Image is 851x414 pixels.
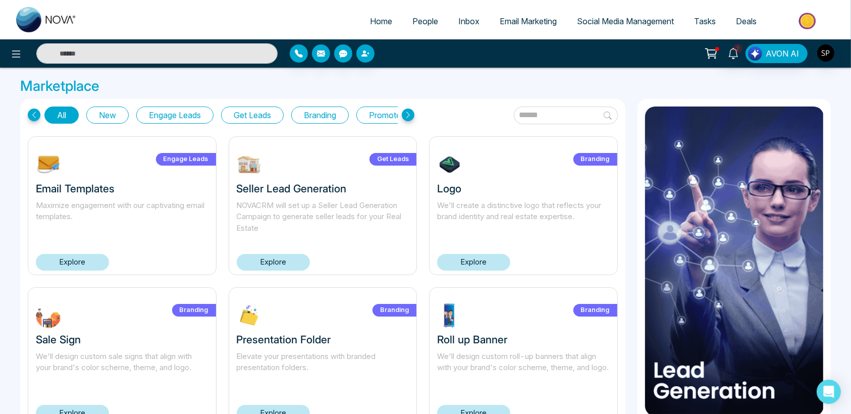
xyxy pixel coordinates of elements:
img: Lead Flow [748,46,762,61]
span: Tasks [694,16,716,26]
button: Promote Listings [356,107,443,124]
p: NOVACRM will set up a Seller Lead Generation Campaign to generate seller leads for your Real Estate [237,200,409,234]
a: People [402,12,448,31]
p: Elevate your presentations with branded presentation folders. [237,351,409,385]
h3: Presentation Folder [237,333,409,346]
label: Engage Leads [156,153,216,166]
span: Inbox [458,16,480,26]
img: W9EOY1739212645.jpg [237,152,262,177]
span: Home [370,16,392,26]
label: Branding [573,153,617,166]
h3: Seller Lead Generation [237,182,409,195]
div: Open Intercom Messenger [817,380,841,404]
a: Deals [726,12,767,31]
img: User Avatar [817,44,834,62]
p: We'll create a distinctive logo that reflects your brand identity and real estate expertise. [437,200,610,234]
span: 2 [733,44,742,53]
img: 7tHiu1732304639.jpg [437,152,462,177]
img: XLP2c1732303713.jpg [237,303,262,328]
span: People [412,16,438,26]
img: NOmgJ1742393483.jpg [36,152,61,177]
button: All [44,107,79,124]
img: Market-place.gif [772,10,845,32]
a: Explore [36,254,109,271]
h3: Sale Sign [36,333,208,346]
button: Get Leads [221,107,284,124]
button: AVON AI [746,44,808,63]
h3: Marketplace [20,78,831,95]
span: Social Media Management [577,16,674,26]
label: Branding [573,304,617,317]
span: AVON AI [766,47,799,60]
p: We'll design custom sale signs that align with your brand's color scheme, theme, and logo. [36,351,208,385]
p: We'll design custom roll-up banners that align with your brand's color scheme, theme, and logo. [437,351,610,385]
a: Explore [237,254,310,271]
a: Home [360,12,402,31]
a: Inbox [448,12,490,31]
a: 2 [721,44,746,62]
label: Branding [172,304,216,317]
a: Email Marketing [490,12,567,31]
a: Social Media Management [567,12,684,31]
a: Explore [437,254,510,271]
button: Branding [291,107,349,124]
h3: Email Templates [36,182,208,195]
label: Branding [373,304,416,317]
span: Email Marketing [500,16,557,26]
img: ptdrg1732303548.jpg [437,303,462,328]
h3: Roll up Banner [437,333,610,346]
label: Get Leads [369,153,416,166]
span: Deals [736,16,757,26]
h3: Logo [437,182,610,195]
button: Engage Leads [136,107,214,124]
img: Nova CRM Logo [16,7,77,32]
a: Tasks [684,12,726,31]
p: Maximize engagement with our captivating email templates. [36,200,208,234]
img: FWbuT1732304245.jpg [36,303,61,328]
button: New [86,107,129,124]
